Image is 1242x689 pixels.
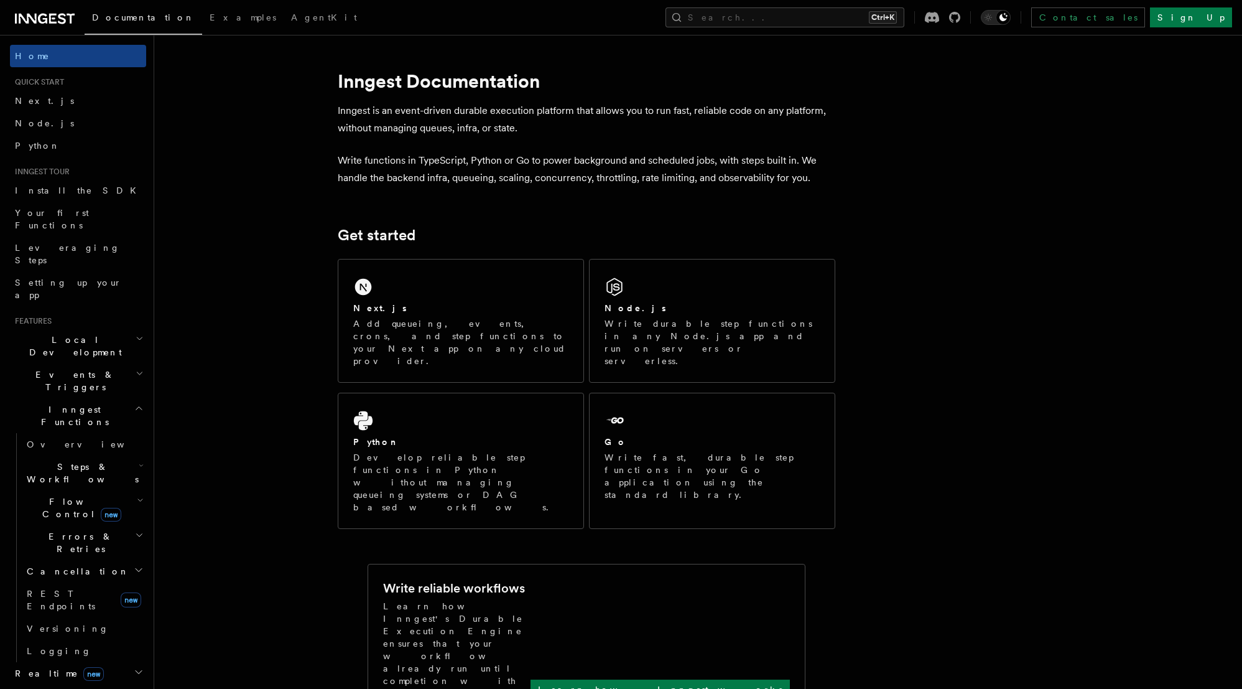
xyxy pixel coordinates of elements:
[22,456,146,490] button: Steps & Workflows
[665,7,904,27] button: Search...Ctrl+K
[10,77,64,87] span: Quick start
[10,45,146,67] a: Home
[27,646,91,656] span: Logging
[85,4,202,35] a: Documentation
[22,525,146,560] button: Errors & Retries
[10,90,146,112] a: Next.js
[22,530,135,555] span: Errors & Retries
[22,490,146,525] button: Flow Controlnew
[338,102,835,137] p: Inngest is an event-driven durable execution platform that allows you to run fast, reliable code ...
[605,317,820,367] p: Write durable step functions in any Node.js app and run on servers or serverless.
[10,316,52,326] span: Features
[22,565,129,578] span: Cancellation
[605,451,820,501] p: Write fast, durable step functions in your Go application using the standard library.
[10,398,146,433] button: Inngest Functions
[353,302,407,314] h2: Next.js
[10,662,146,685] button: Realtimenew
[869,11,897,24] kbd: Ctrl+K
[27,589,95,611] span: REST Endpoints
[27,439,155,449] span: Overview
[10,167,70,177] span: Inngest tour
[22,433,146,456] a: Overview
[22,617,146,640] a: Versioning
[353,317,568,367] p: Add queueing, events, crons, and step functions to your Next app on any cloud provider.
[10,202,146,237] a: Your first Functions
[15,185,144,195] span: Install the SDK
[202,4,284,34] a: Examples
[338,152,835,187] p: Write functions in TypeScript, Python or Go to power background and scheduled jobs, with steps bu...
[15,208,89,230] span: Your first Functions
[10,433,146,662] div: Inngest Functions
[338,70,835,92] h1: Inngest Documentation
[22,640,146,662] a: Logging
[83,667,104,681] span: new
[10,403,134,428] span: Inngest Functions
[10,667,104,680] span: Realtime
[10,334,136,359] span: Local Development
[15,243,120,265] span: Leveraging Steps
[589,259,835,383] a: Node.jsWrite durable step functions in any Node.js app and run on servers or serverless.
[589,393,835,529] a: GoWrite fast, durable step functions in your Go application using the standard library.
[383,579,525,597] h2: Write reliable workflows
[22,560,146,583] button: Cancellation
[15,50,50,62] span: Home
[101,508,121,522] span: new
[353,436,399,448] h2: Python
[338,393,584,529] a: PythonDevelop reliable step functions in Python without managing queueing systems or DAG based wo...
[15,96,74,106] span: Next.js
[10,112,146,134] a: Node.js
[338,227,415,244] a: Get started
[22,583,146,617] a: REST Endpointsnew
[284,4,364,34] a: AgentKit
[121,593,141,607] span: new
[10,237,146,271] a: Leveraging Steps
[210,12,276,22] span: Examples
[1031,7,1145,27] a: Contact sales
[15,141,60,151] span: Python
[22,461,139,485] span: Steps & Workflows
[1150,7,1232,27] a: Sign Up
[338,259,584,383] a: Next.jsAdd queueing, events, crons, and step functions to your Next app on any cloud provider.
[27,624,109,634] span: Versioning
[605,302,666,314] h2: Node.js
[10,179,146,202] a: Install the SDK
[605,436,627,448] h2: Go
[291,12,357,22] span: AgentKit
[981,10,1011,25] button: Toggle dark mode
[15,118,74,128] span: Node.js
[22,495,137,520] span: Flow Control
[10,134,146,157] a: Python
[92,12,195,22] span: Documentation
[10,329,146,363] button: Local Development
[353,451,568,513] p: Develop reliable step functions in Python without managing queueing systems or DAG based workflows.
[10,368,136,393] span: Events & Triggers
[10,271,146,306] a: Setting up your app
[15,278,122,300] span: Setting up your app
[10,363,146,398] button: Events & Triggers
